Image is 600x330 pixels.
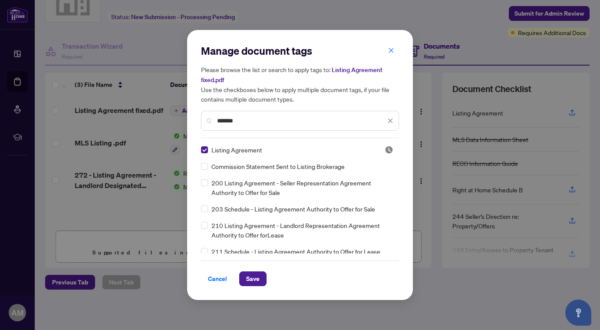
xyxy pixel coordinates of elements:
[385,145,393,154] img: status
[211,145,262,155] span: Listing Agreement
[387,118,393,124] span: close
[211,247,380,256] span: 211 Schedule - Listing Agreement Authority to Offer for Lease
[565,300,591,326] button: Open asap
[211,162,345,171] span: Commission Statement Sent to Listing Brokerage
[211,178,394,197] span: 200 Listing Agreement - Seller Representation Agreement Authority to Offer for Sale
[388,47,394,53] span: close
[211,221,394,240] span: 210 Listing Agreement - Landlord Representation Agreement Authority to Offer forLease
[201,65,399,104] h5: Please browse the list or search to apply tags to: Use the checkboxes below to apply multiple doc...
[201,44,399,58] h2: Manage document tags
[201,271,234,286] button: Cancel
[211,204,375,214] span: 203 Schedule - Listing Agreement Authority to Offer for Sale
[385,145,393,154] span: Pending Review
[246,272,260,286] span: Save
[239,271,267,286] button: Save
[208,272,227,286] span: Cancel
